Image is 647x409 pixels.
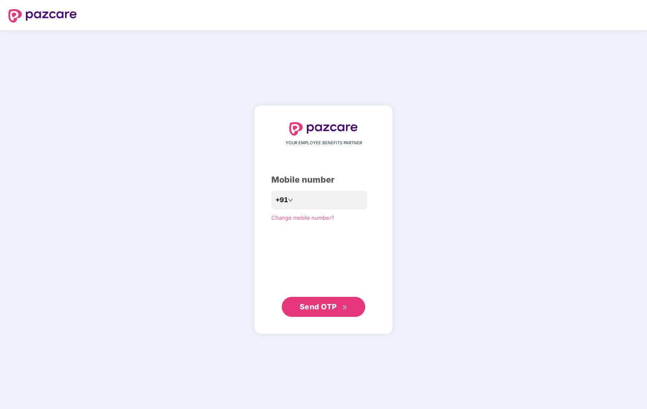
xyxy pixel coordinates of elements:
[300,302,337,311] span: Send OTP
[275,195,288,205] span: +91
[282,297,365,317] button: Send OTPdouble-right
[342,305,348,310] span: double-right
[288,198,293,203] span: down
[271,214,334,221] a: Change mobile number?
[289,122,358,135] img: logo
[286,140,362,146] span: YOUR EMPLOYEE BENEFITS PARTNER
[271,173,376,186] div: Mobile number
[8,9,77,23] img: logo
